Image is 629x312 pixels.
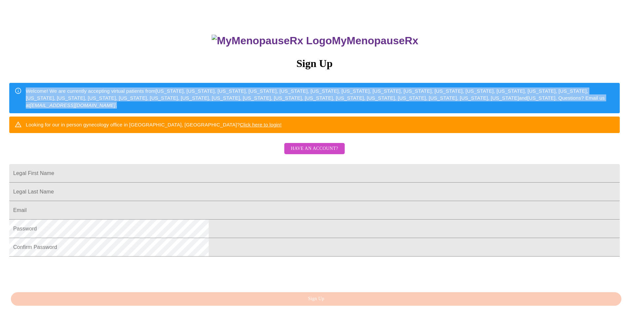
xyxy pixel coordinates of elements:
span: Have an account? [291,145,338,153]
h3: MyMenopauseRx [10,35,620,47]
h3: Sign Up [9,57,620,70]
a: Have an account? [283,150,346,156]
div: Looking for our in person gynecology office in [GEOGRAPHIC_DATA], [GEOGRAPHIC_DATA]? [26,119,282,131]
a: Click here to login! [240,122,282,127]
button: Have an account? [284,143,345,155]
em: [EMAIL_ADDRESS][DOMAIN_NAME] [30,102,116,108]
iframe: reCAPTCHA [9,260,110,286]
img: MyMenopauseRx Logo [212,35,332,47]
div: Welcome! We are currently accepting virtual patients from [US_STATE], [US_STATE], [US_STATE], [US... [26,85,614,111]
